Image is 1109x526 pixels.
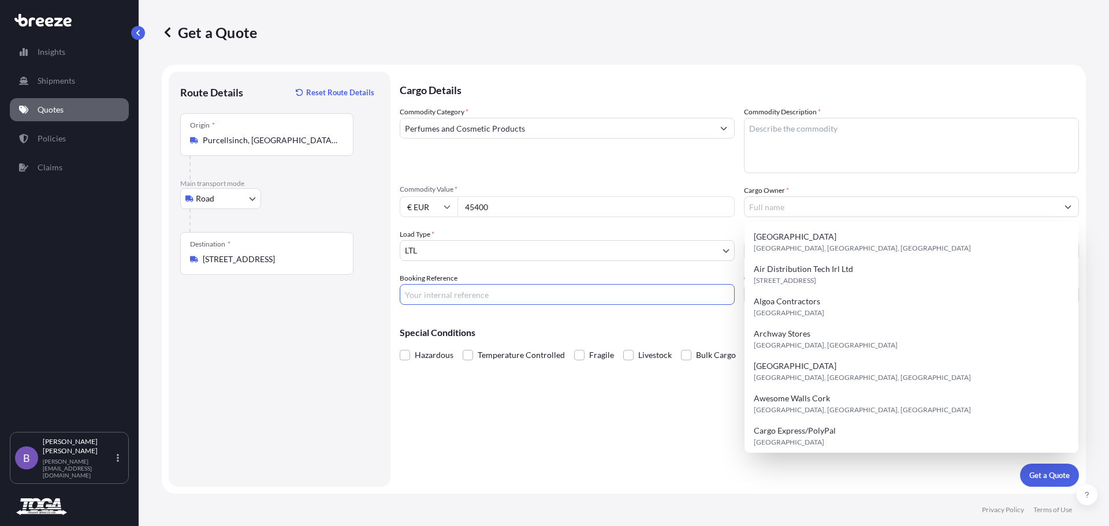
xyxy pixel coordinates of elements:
[754,231,836,243] span: [GEOGRAPHIC_DATA]
[478,346,565,364] span: Temperature Controlled
[745,196,1058,217] input: Full name
[744,273,785,284] label: Carrier Name
[38,75,75,87] p: Shipments
[190,240,230,249] div: Destination
[754,393,830,404] span: Awesome Walls Cork
[754,404,971,416] span: [GEOGRAPHIC_DATA], [GEOGRAPHIC_DATA], [GEOGRAPHIC_DATA]
[196,193,214,204] span: Road
[754,360,836,372] span: [GEOGRAPHIC_DATA]
[38,46,65,58] p: Insights
[744,106,821,118] label: Commodity Description
[162,23,257,42] p: Get a Quote
[754,425,836,437] span: Cargo Express/PolyPal
[713,118,734,139] button: Show suggestions
[38,104,64,115] p: Quotes
[23,452,30,464] span: B
[400,72,1079,106] p: Cargo Details
[638,346,672,364] span: Livestock
[290,83,379,102] button: Reset Route Details
[457,196,735,217] input: Type amount
[10,69,129,92] a: Shipments
[744,284,1079,305] input: Enter name
[754,263,853,275] span: Air Distribution Tech Irl Ltd
[589,346,614,364] span: Fragile
[38,133,66,144] p: Policies
[1029,469,1070,481] p: Get a Quote
[180,179,379,188] p: Main transport mode
[180,188,261,209] button: Select transport
[10,156,129,179] a: Claims
[38,162,62,173] p: Claims
[754,328,810,340] span: Archway Stores
[400,284,735,305] input: Your internal reference
[10,127,129,150] a: Policies
[43,437,114,456] p: [PERSON_NAME] [PERSON_NAME]
[43,458,114,479] p: [PERSON_NAME][EMAIL_ADDRESS][DOMAIN_NAME]
[400,106,468,118] label: Commodity Category
[400,229,434,240] span: Load Type
[400,118,713,139] input: Select a commodity type
[203,135,339,146] input: Origin
[415,346,453,364] span: Hazardous
[400,328,1079,337] p: Special Conditions
[754,307,824,319] span: [GEOGRAPHIC_DATA]
[1020,464,1079,487] button: Get a Quote
[180,85,243,99] p: Route Details
[754,296,820,307] span: Algoa Contractors
[754,243,971,254] span: [GEOGRAPHIC_DATA], [GEOGRAPHIC_DATA], [GEOGRAPHIC_DATA]
[400,185,735,194] span: Commodity Value
[1033,505,1072,514] a: Terms of Use
[754,372,971,383] span: [GEOGRAPHIC_DATA], [GEOGRAPHIC_DATA], [GEOGRAPHIC_DATA]
[754,437,824,448] span: [GEOGRAPHIC_DATA]
[10,98,129,121] a: Quotes
[754,275,816,286] span: [STREET_ADDRESS]
[400,240,735,261] button: LTL
[306,87,374,98] p: Reset Route Details
[400,273,457,284] label: Booking Reference
[754,340,898,351] span: [GEOGRAPHIC_DATA], [GEOGRAPHIC_DATA]
[10,40,129,64] a: Insights
[744,229,1079,238] span: Freight Cost
[203,253,339,265] input: Destination
[744,185,789,196] label: Cargo Owner
[405,245,417,256] span: LTL
[1058,196,1078,217] button: Show suggestions
[190,121,215,130] div: Origin
[982,505,1024,514] a: Privacy Policy
[14,498,69,516] img: organization-logo
[696,346,736,364] span: Bulk Cargo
